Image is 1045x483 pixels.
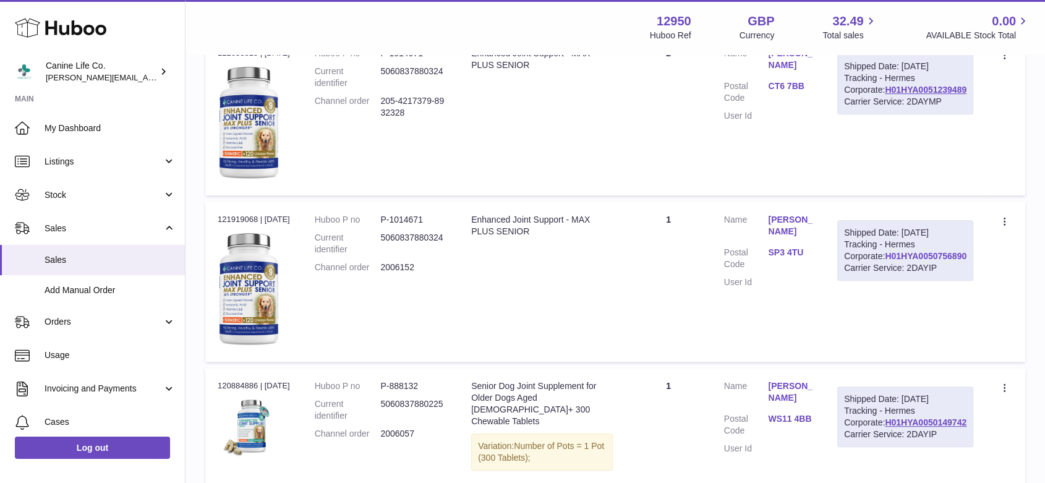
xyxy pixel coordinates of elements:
[650,30,691,41] div: Huboo Ref
[45,189,163,201] span: Stock
[822,13,877,41] a: 32.49 Total sales
[218,63,279,181] img: 129501732536582.jpg
[657,13,691,30] strong: 12950
[45,122,176,134] span: My Dashboard
[315,232,381,255] dt: Current identifier
[740,30,775,41] div: Currency
[844,227,966,239] div: Shipped Date: [DATE]
[218,214,290,225] div: 121919068 | [DATE]
[837,387,973,447] div: Tracking - Hermes Corporate:
[45,383,163,395] span: Invoicing and Payments
[768,380,813,404] a: [PERSON_NAME]
[992,13,1016,30] span: 0.00
[885,251,966,261] a: H01HYA0050756890
[315,66,381,89] dt: Current identifier
[844,429,966,440] div: Carrier Service: 2DAYIP
[724,110,769,122] dt: User Id
[625,202,711,362] td: 1
[315,428,381,440] dt: Channel order
[380,380,446,392] dd: P-888132
[218,380,290,391] div: 120884886 | [DATE]
[768,214,813,237] a: [PERSON_NAME]
[926,30,1030,41] span: AVAILABLE Stock Total
[724,247,769,270] dt: Postal Code
[46,60,157,83] div: Canine Life Co.
[218,229,279,347] img: 129501732536582.jpg
[380,398,446,422] dd: 5060837880225
[724,413,769,437] dt: Postal Code
[926,13,1030,41] a: 0.00 AVAILABLE Stock Total
[832,13,863,30] span: 32.49
[45,416,176,428] span: Cases
[380,214,446,226] dd: P-1014671
[844,61,966,72] div: Shipped Date: [DATE]
[45,156,163,168] span: Listings
[15,437,170,459] a: Log out
[218,396,279,458] img: clsg-senior-1-pack-shot-with-tablets-and-uk-flag-2000x2000px.jpg
[837,54,973,114] div: Tracking - Hermes Corporate:
[625,35,711,195] td: 2
[380,66,446,89] dd: 5060837880324
[768,247,813,259] a: SP3 4TU
[315,262,381,273] dt: Channel order
[471,380,613,427] div: Senior Dog Joint Supplement for Older Dogs Aged [DEMOGRAPHIC_DATA]+ 300 Chewable Tablets
[315,95,381,119] dt: Channel order
[380,95,446,119] dd: 205-4217379-8932328
[724,380,769,407] dt: Name
[380,262,446,273] dd: 2006152
[748,13,774,30] strong: GBP
[315,398,381,422] dt: Current identifier
[380,428,446,440] dd: 2006057
[844,393,966,405] div: Shipped Date: [DATE]
[471,434,613,471] div: Variation:
[768,413,813,425] a: WS11 4BB
[315,214,381,226] dt: Huboo P no
[315,380,381,392] dt: Huboo P no
[478,441,604,463] span: Number of Pots = 1 Pot (300 Tablets);
[768,48,813,71] a: [PERSON_NAME]
[844,96,966,108] div: Carrier Service: 2DAYMP
[380,232,446,255] dd: 5060837880324
[45,223,163,234] span: Sales
[724,80,769,104] dt: Postal Code
[822,30,877,41] span: Total sales
[471,48,613,71] div: Enhanced Joint Support - MAX PLUS SENIOR
[15,62,33,81] img: kevin@clsgltd.co.uk
[724,276,769,288] dt: User Id
[768,80,813,92] a: CT6 7BB
[471,214,613,237] div: Enhanced Joint Support - MAX PLUS SENIOR
[45,284,176,296] span: Add Manual Order
[724,48,769,74] dt: Name
[45,349,176,361] span: Usage
[724,443,769,455] dt: User Id
[885,85,966,95] a: H01HYA0051239489
[844,262,966,274] div: Carrier Service: 2DAYIP
[45,254,176,266] span: Sales
[837,220,973,281] div: Tracking - Hermes Corporate:
[45,316,163,328] span: Orders
[46,72,248,82] span: [PERSON_NAME][EMAIL_ADDRESS][DOMAIN_NAME]
[724,214,769,241] dt: Name
[885,417,966,427] a: H01HYA0050149742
